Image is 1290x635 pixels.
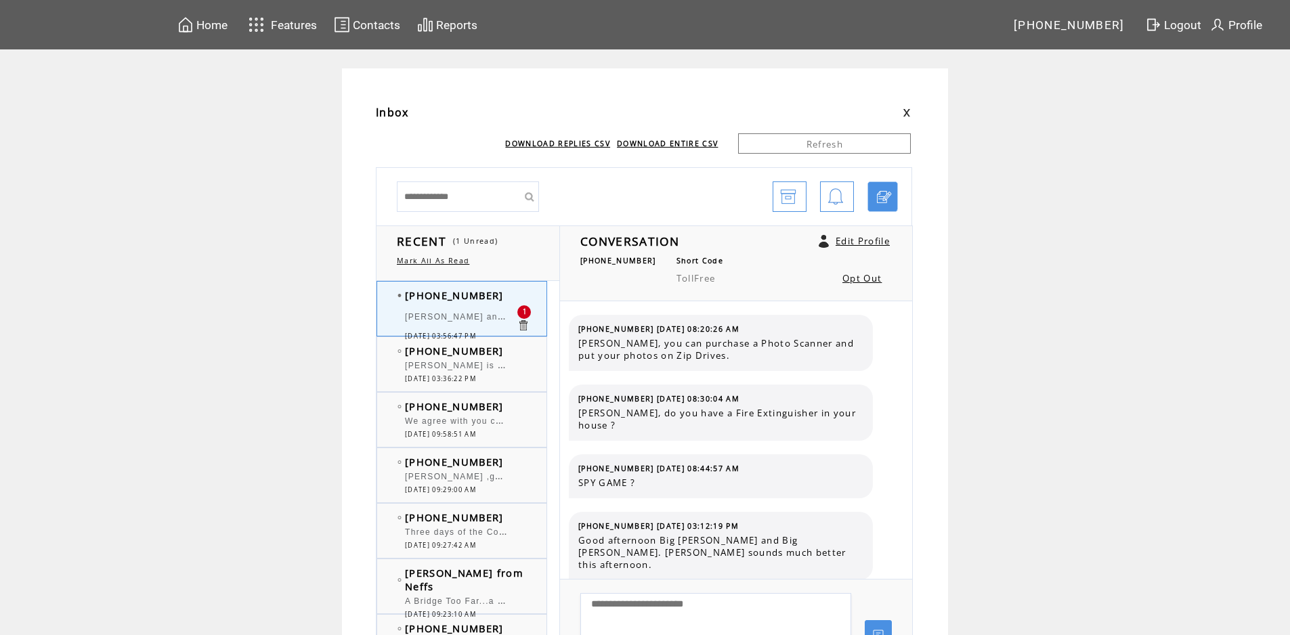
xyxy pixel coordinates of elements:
img: chart.svg [417,16,433,33]
span: [PHONE_NUMBER] [405,288,504,302]
span: [PERSON_NAME] is right u gotta go with the revolver preferably a [PERSON_NAME] and [PERSON_NAME] [405,357,884,371]
span: Home [196,18,228,32]
span: [PHONE_NUMBER] [DATE] 03:12:19 PM [578,521,739,531]
img: profile.svg [1209,16,1226,33]
span: We agree with you completely!!! Happy to hear honesty!! [405,416,702,426]
a: Opt Out [842,272,882,284]
a: Click to start a chat with mobile number by SMS [867,181,898,212]
span: [PERSON_NAME], do you have a Fire Extinguisher in your house ? [578,407,863,431]
span: Reports [436,18,477,32]
span: [PHONE_NUMBER] [580,256,656,265]
a: Logout [1143,14,1207,35]
a: Click to edit user profile [819,235,829,248]
img: bulletEmpty.png [397,516,402,519]
span: Short Code [676,256,723,265]
span: [PHONE_NUMBER] [405,399,504,413]
span: (1 Unread) [453,236,498,246]
img: archive.png [780,182,796,213]
span: [PHONE_NUMBER] [405,455,504,468]
img: exit.svg [1145,16,1161,33]
span: [PHONE_NUMBER] [DATE] 08:30:04 AM [578,394,739,403]
input: Submit [519,181,539,212]
span: [DATE] 03:56:47 PM [405,332,476,341]
div: 1 [517,305,531,319]
span: Profile [1228,18,1262,32]
a: Features [242,12,319,38]
a: Edit Profile [836,235,890,247]
a: Reports [415,14,479,35]
img: bulletEmpty.png [397,627,402,630]
span: [PHONE_NUMBER] [405,510,504,524]
a: Home [175,14,230,35]
span: [DATE] 09:23:10 AM [405,610,476,619]
span: [PHONE_NUMBER] [DATE] 08:20:26 AM [578,324,739,334]
span: [DATE] 09:58:51 AM [405,430,476,439]
a: DOWNLOAD ENTIRE CSV [617,139,718,148]
img: bell.png [827,182,844,213]
a: Refresh [738,133,911,154]
a: Profile [1207,14,1264,35]
img: home.svg [177,16,194,33]
span: [DATE] 09:29:00 AM [405,485,476,494]
span: Contacts [353,18,400,32]
a: DOWNLOAD REPLIES CSV [505,139,610,148]
img: bulletEmpty.png [397,349,402,353]
span: [PERSON_NAME] ,go back and look at your previous shows. You paid more attention to the death of [... [405,468,944,482]
a: Contacts [332,14,402,35]
a: Click to delete these messgaes [517,319,530,332]
span: Three days of the Condor [405,524,519,538]
span: RECENT [397,233,446,249]
span: [DATE] 03:36:22 PM [405,374,476,383]
span: [DATE] 09:27:42 AM [405,541,476,550]
span: [PERSON_NAME] from Neffs [405,566,523,593]
span: [PHONE_NUMBER] [405,344,504,357]
span: [PHONE_NUMBER] [1014,18,1125,32]
img: bulletFull.png [397,294,402,297]
span: [PERSON_NAME], you can purchase a Photo Scanner and put your photos on Zip Drives. [578,337,863,362]
span: [PHONE_NUMBER] [405,621,504,635]
span: [PERSON_NAME] and [PERSON_NAME]. What about the F-150 Lightning ? You know if the Power goes out ... [405,309,926,322]
span: SPY GAME ? [578,477,863,489]
span: Logout [1164,18,1201,32]
span: CONVERSATION [580,233,679,249]
span: Inbox [376,105,409,120]
img: bulletEmpty.png [397,405,402,408]
img: bulletEmpty.png [397,460,402,464]
img: bulletEmpty.png [397,578,402,582]
span: [PHONE_NUMBER] [DATE] 08:44:57 AM [578,464,739,473]
span: Features [271,18,317,32]
span: Good afternoon Big [PERSON_NAME] and Big [PERSON_NAME]. [PERSON_NAME] sounds much better this aft... [578,534,863,571]
img: contacts.svg [334,16,350,33]
span: TollFree [676,272,716,284]
img: features.svg [244,14,268,36]
a: Mark All As Read [397,256,469,265]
